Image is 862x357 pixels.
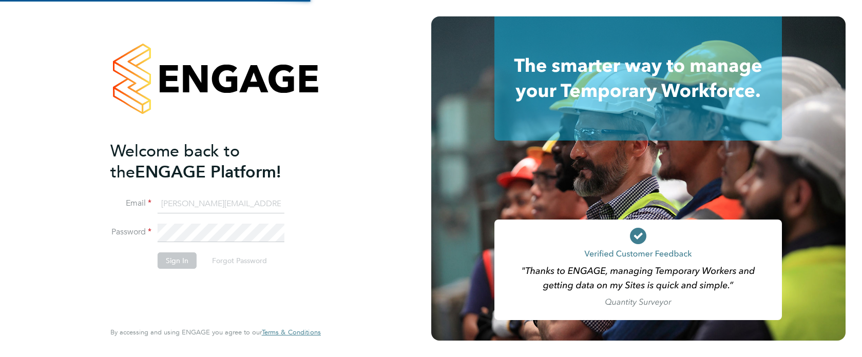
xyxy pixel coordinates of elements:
button: Sign In [158,252,197,269]
h2: ENGAGE Platform! [110,141,311,183]
a: Terms & Conditions [262,328,321,336]
span: By accessing and using ENGAGE you agree to our [110,328,321,336]
label: Email [110,198,151,209]
label: Password [110,227,151,237]
span: Terms & Conditions [262,328,321,336]
span: Welcome back to the [110,141,240,182]
input: Enter your work email... [158,195,284,213]
button: Forgot Password [204,252,275,269]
